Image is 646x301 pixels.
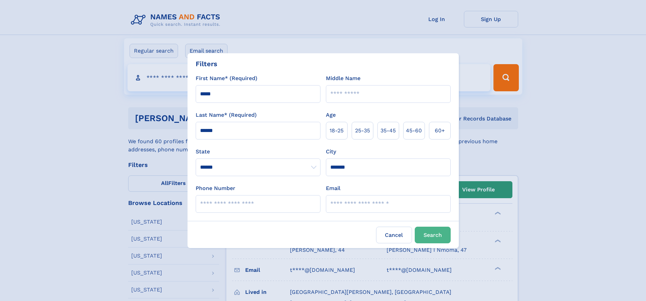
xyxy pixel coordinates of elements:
span: 25‑35 [355,127,370,135]
span: 60+ [435,127,445,135]
span: 35‑45 [380,127,396,135]
div: Filters [196,59,217,69]
label: Email [326,184,340,192]
label: State [196,148,320,156]
label: Phone Number [196,184,235,192]
label: City [326,148,336,156]
button: Search [415,227,451,243]
label: Age [326,111,336,119]
label: Last Name* (Required) [196,111,257,119]
span: 18‑25 [330,127,344,135]
label: Middle Name [326,74,360,82]
label: Cancel [376,227,412,243]
label: First Name* (Required) [196,74,257,82]
span: 45‑60 [406,127,422,135]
